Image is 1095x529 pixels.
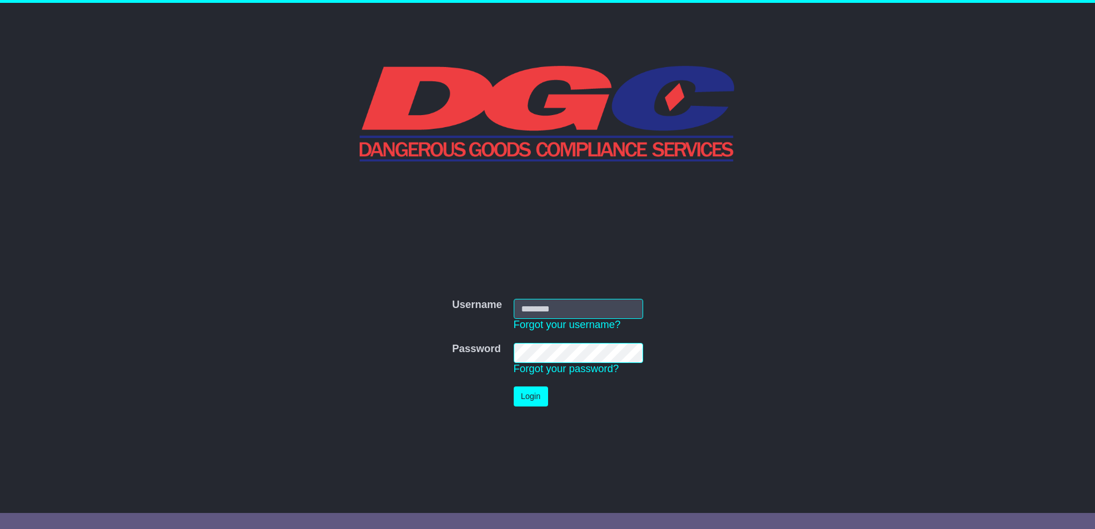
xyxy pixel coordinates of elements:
img: DGC QLD [360,64,736,161]
a: Forgot your password? [514,363,619,374]
a: Forgot your username? [514,319,621,330]
label: Password [452,343,501,356]
button: Login [514,386,548,406]
label: Username [452,299,502,311]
